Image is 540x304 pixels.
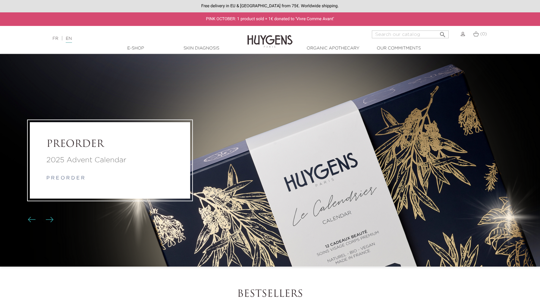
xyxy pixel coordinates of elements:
a: E-Shop [105,45,166,52]
div: Carousel buttons [30,215,50,224]
button:  [437,29,448,37]
h2: Bestsellers [103,289,437,300]
div: | [49,35,220,42]
a: Organic Apothecary [303,45,363,52]
i:  [439,29,446,36]
a: EN [66,36,72,43]
a: 2025 Advent Calendar [46,155,174,166]
a: PREORDER [46,139,174,150]
a: Our commitments [369,45,429,52]
img: Huygens [247,25,293,49]
span: (0) [480,32,487,36]
a: FR [52,36,58,41]
a: p r e o r d e r [46,176,85,181]
a: Skin Diagnosis [171,45,231,52]
input: Search [372,30,449,38]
